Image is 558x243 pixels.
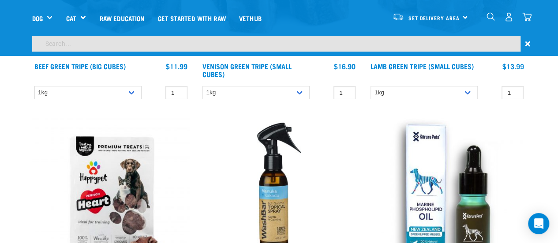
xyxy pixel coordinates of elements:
[151,0,232,36] a: Get started with Raw
[93,0,151,36] a: Raw Education
[525,36,531,52] span: ×
[202,64,292,76] a: Venison Green Tripe (Small Cubes)
[232,0,268,36] a: Vethub
[408,16,460,19] span: Set Delivery Area
[32,13,43,23] a: Dog
[487,12,495,21] img: home-icon-1@2x.png
[502,62,524,70] div: $13.99
[392,13,404,21] img: van-moving.png
[165,86,187,100] input: 1
[522,12,532,22] img: home-icon@2x.png
[502,86,524,100] input: 1
[166,62,187,70] div: $11.99
[334,62,356,70] div: $16.90
[371,64,474,68] a: Lamb Green Tripe (Small Cubes)
[34,64,126,68] a: Beef Green Tripe (Big Cubes)
[528,213,549,234] div: Open Intercom Messenger
[504,12,513,22] img: user.png
[32,36,521,52] input: Search...
[333,86,356,100] input: 1
[66,13,76,23] a: Cat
